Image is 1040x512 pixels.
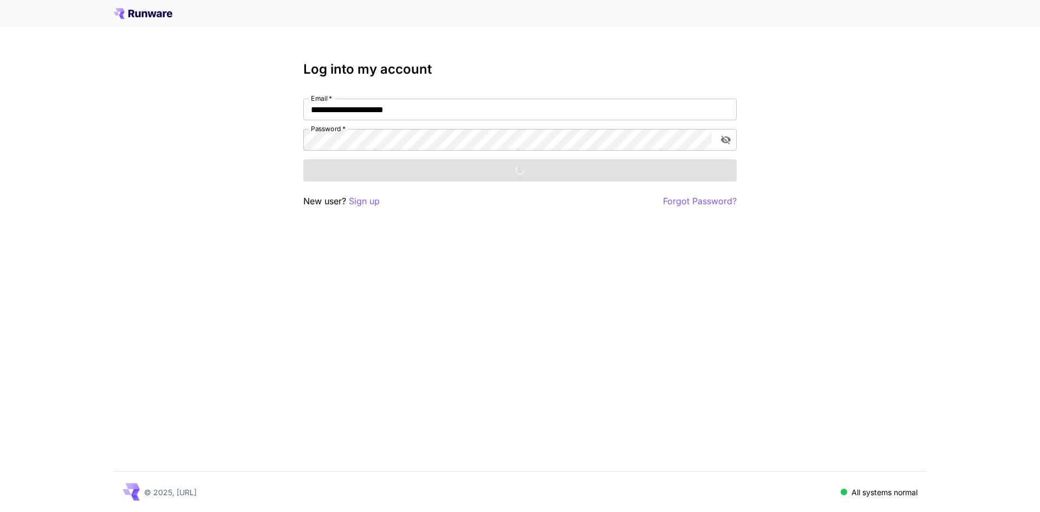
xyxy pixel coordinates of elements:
p: New user? [303,195,380,208]
button: toggle password visibility [716,130,736,150]
label: Email [311,94,332,103]
label: Password [311,124,346,133]
button: Forgot Password? [663,195,737,208]
h3: Log into my account [303,62,737,77]
p: All systems normal [851,487,918,498]
button: Sign up [349,195,380,208]
p: © 2025, [URL] [144,487,197,498]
